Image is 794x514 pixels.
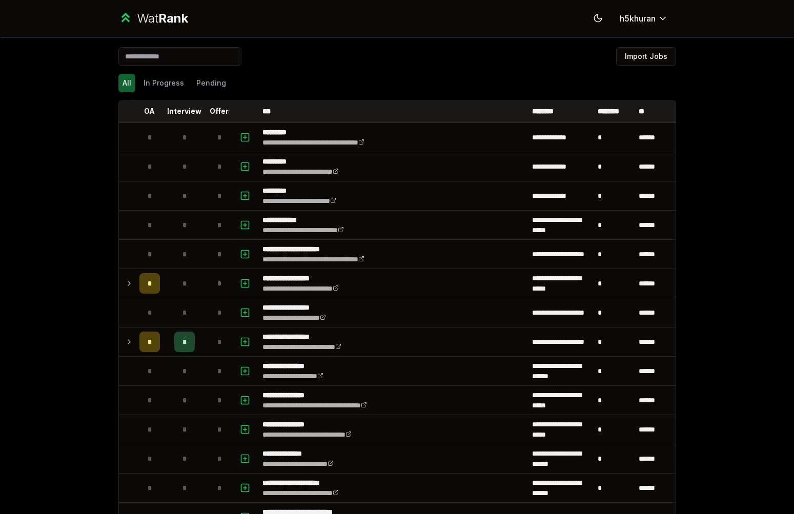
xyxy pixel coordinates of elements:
[616,47,676,66] button: Import Jobs
[158,11,188,26] span: Rank
[192,74,230,92] button: Pending
[620,12,656,25] span: h5khuran
[139,74,188,92] button: In Progress
[118,10,189,27] a: WatRank
[144,106,155,116] p: OA
[118,74,135,92] button: All
[167,106,201,116] p: Interview
[210,106,229,116] p: Offer
[137,10,188,27] div: Wat
[612,9,676,28] button: h5khuran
